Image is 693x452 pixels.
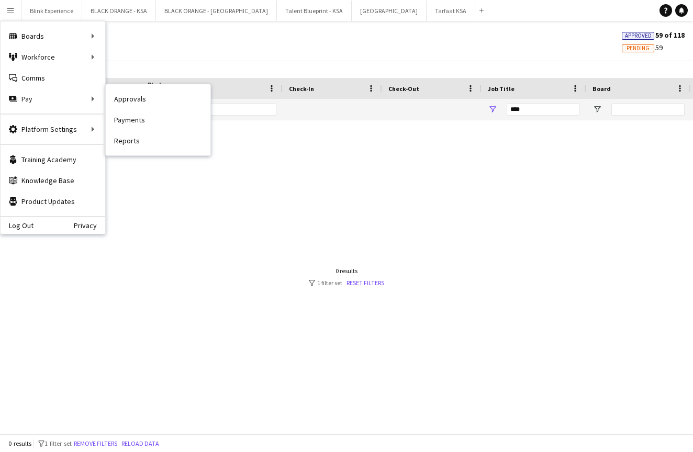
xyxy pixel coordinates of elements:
span: Pending [627,45,650,52]
span: Board [593,85,611,93]
a: Knowledge Base [1,170,105,191]
a: Payments [106,109,210,130]
button: BLACK ORANGE - KSA [82,1,156,21]
a: Reports [106,130,210,151]
a: Reset filters [346,279,384,287]
div: Workforce [1,47,105,67]
div: Platform Settings [1,119,105,140]
span: 1 filter set [44,439,72,447]
button: Remove filters [72,438,119,449]
div: Boards [1,26,105,47]
span: Check-Out [388,85,419,93]
input: Board Filter Input [611,103,685,116]
a: Training Academy [1,149,105,170]
button: Open Filter Menu [488,105,497,114]
button: Open Filter Menu [593,105,602,114]
button: Talent Blueprint - KSA [277,1,352,21]
span: Check-In [289,85,314,93]
a: Approvals [106,88,210,109]
a: Privacy [74,221,105,230]
input: Name Filter Input [208,103,276,116]
span: 59 [622,43,663,52]
div: Pay [1,88,105,109]
div: 0 results [309,267,384,275]
button: Blink Experience [21,1,82,21]
a: Log Out [1,221,33,230]
span: Approved [625,32,652,39]
span: Photo [148,81,164,96]
span: Job Title [488,85,515,93]
button: Reload data [119,438,161,449]
button: Tarfaat KSA [427,1,475,21]
span: 59 of 118 [622,30,685,40]
button: BLACK ORANGE - [GEOGRAPHIC_DATA] [156,1,277,21]
button: [GEOGRAPHIC_DATA] [352,1,427,21]
a: Comms [1,67,105,88]
div: 1 filter set [309,279,384,287]
a: Product Updates [1,191,105,212]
